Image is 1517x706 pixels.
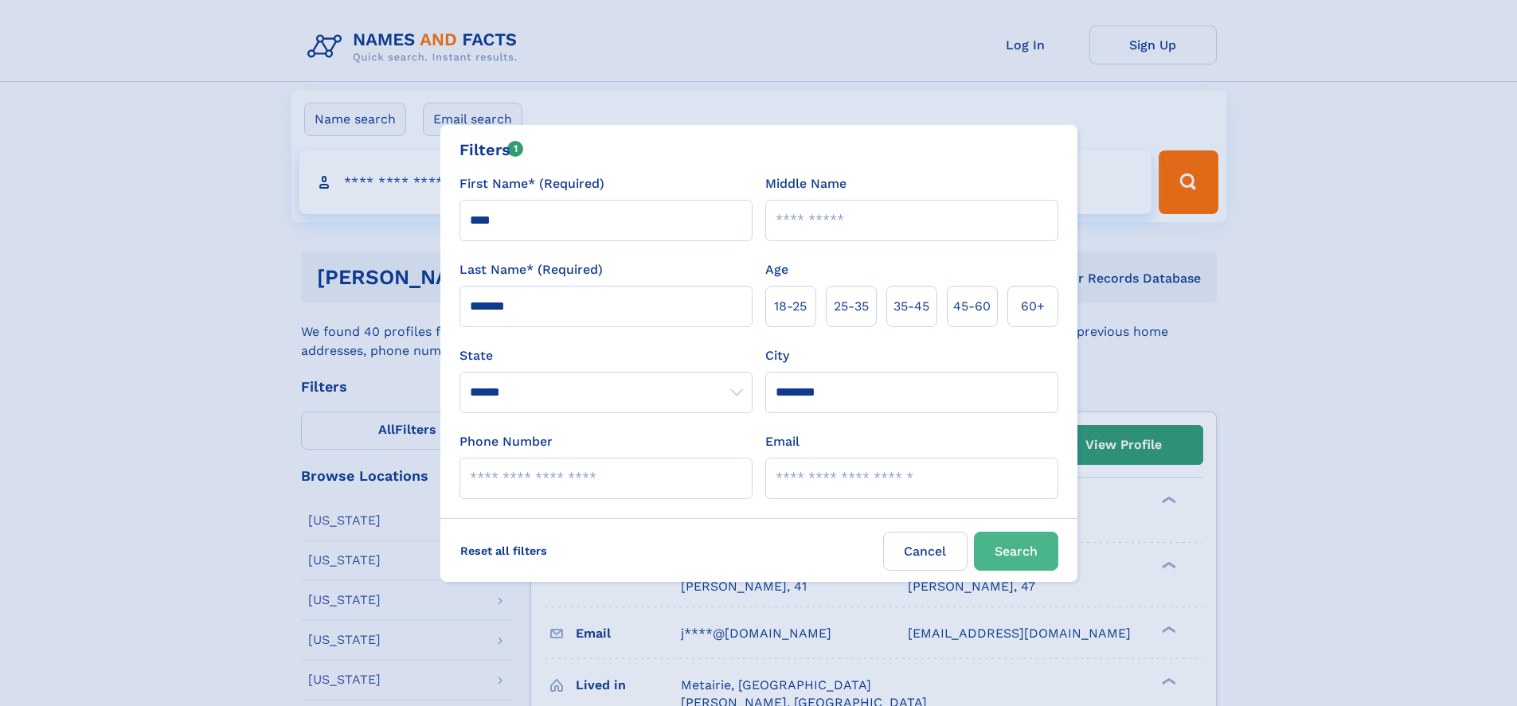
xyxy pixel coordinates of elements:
span: 18‑25 [774,297,807,316]
label: First Name* (Required) [459,174,604,193]
label: State [459,346,753,365]
span: 60+ [1021,297,1045,316]
label: Last Name* (Required) [459,260,603,279]
label: Email [765,432,800,451]
button: Search [974,532,1058,571]
label: City [765,346,789,365]
span: 25‑35 [834,297,869,316]
label: Phone Number [459,432,553,451]
label: Age [765,260,788,279]
label: Middle Name [765,174,846,193]
label: Reset all filters [450,532,557,570]
span: 45‑60 [953,297,991,316]
div: Filters [459,138,524,162]
span: 35‑45 [893,297,929,316]
label: Cancel [883,532,968,571]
